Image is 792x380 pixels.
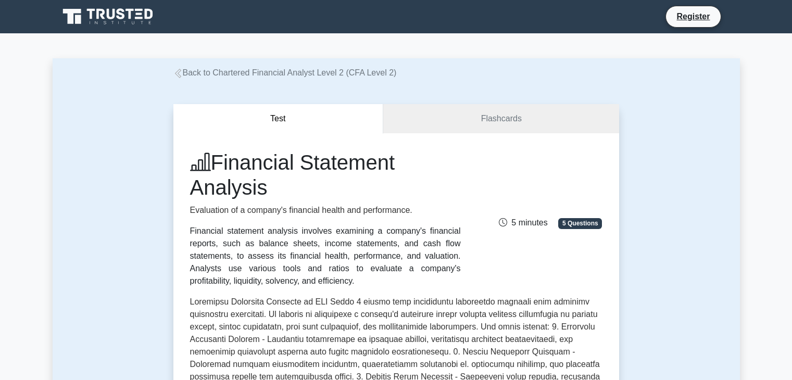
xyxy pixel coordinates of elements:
[190,150,461,200] h1: Financial Statement Analysis
[173,104,384,134] button: Test
[558,218,602,229] span: 5 Questions
[190,204,461,217] p: Evaluation of a company's financial health and performance.
[190,225,461,287] div: Financial statement analysis involves examining a company's financial reports, such as balance sh...
[670,10,716,23] a: Register
[383,104,619,134] a: Flashcards
[173,68,397,77] a: Back to Chartered Financial Analyst Level 2 (CFA Level 2)
[499,218,547,227] span: 5 minutes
